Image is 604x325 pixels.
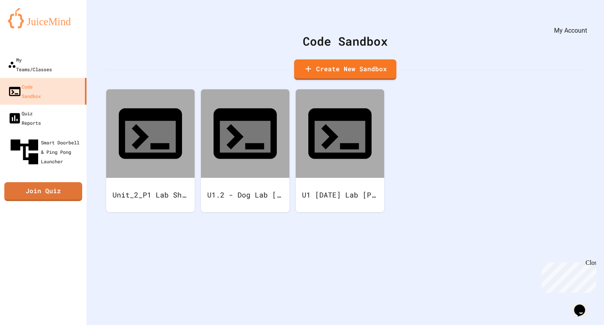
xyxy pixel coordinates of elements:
[8,82,41,101] div: Code Sandbox
[201,89,289,212] a: U1.2 - Dog Lab [PERSON_NAME] V
[4,182,82,201] a: Join Quiz
[8,55,52,74] div: My Teams/Classes
[3,3,54,50] div: Chat with us now!Close
[106,89,195,212] a: Unit_2_P1 Lab Shapes
[554,26,587,35] div: My Account
[8,135,83,168] div: Smart Doorbell & Ping Pong Launcher
[296,178,384,212] div: U1 [DATE] Lab [PERSON_NAME] V
[201,178,289,212] div: U1.2 - Dog Lab [PERSON_NAME] V
[8,8,79,28] img: logo-orange.svg
[106,32,584,50] div: Code Sandbox
[294,59,396,80] a: Create New Sandbox
[571,294,596,317] iframe: chat widget
[8,109,41,127] div: Quiz Reports
[106,178,195,212] div: Unit_2_P1 Lab Shapes
[539,259,596,293] iframe: chat widget
[296,89,384,212] a: U1 [DATE] Lab [PERSON_NAME] V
